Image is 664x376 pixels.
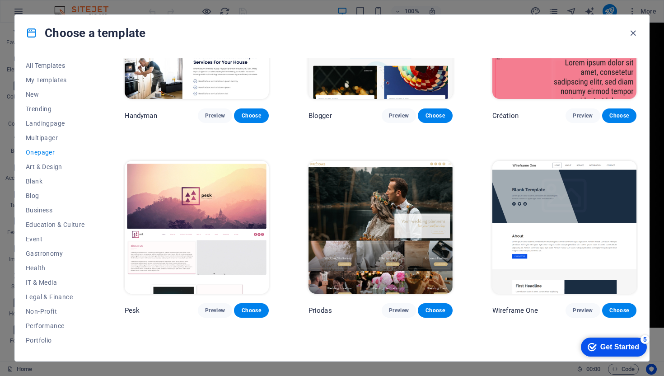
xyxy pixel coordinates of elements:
span: Performance [26,322,85,329]
button: Multipager [26,131,85,145]
button: Performance [26,319,85,333]
span: Business [26,207,85,214]
span: Choose [241,112,261,119]
span: Preview [573,307,593,314]
button: Preview [566,303,600,318]
p: Création [492,111,519,120]
button: Trending [26,102,85,116]
p: Blogger [309,111,332,120]
button: Business [26,203,85,217]
button: Choose [234,108,268,123]
button: New [26,87,85,102]
p: Handyman [125,111,157,120]
span: Trending [26,105,85,113]
span: New [26,91,85,98]
button: Choose [418,108,452,123]
span: Legal & Finance [26,293,85,301]
span: Onepager [26,149,85,156]
button: Onepager [26,145,85,160]
img: Priodas [309,161,453,294]
span: Preview [573,112,593,119]
h4: Choose a template [26,26,145,40]
button: Legal & Finance [26,290,85,304]
a: × [120,2,124,9]
span: Choose [609,112,629,119]
button: Preview [566,108,600,123]
span: Choose [609,307,629,314]
button: Health [26,261,85,275]
button: Choose [602,303,636,318]
button: Portfolio [26,333,85,348]
span: Choose [425,307,445,314]
span: Portfolio [26,337,85,344]
img: Wireframe One [492,161,636,294]
span: Preview [205,112,225,119]
span: Choose [425,112,445,119]
span: Multipager [26,134,85,141]
span: Preview [389,307,409,314]
span: My Templates [26,76,85,84]
button: Blank [26,174,85,188]
button: My Templates [26,73,85,87]
p: Wireframe One [492,306,538,315]
button: Landingpage [26,116,85,131]
div: Close tooltip [120,0,124,10]
button: Preview [382,303,416,318]
button: Gastronomy [26,246,85,261]
button: All Templates [26,58,85,73]
span: Landingpage [26,120,85,127]
p: Pesk [125,306,140,315]
span: Blog [26,192,85,199]
button: Preview [198,303,232,318]
span: Choose [241,307,261,314]
img: Pesk [125,161,269,294]
div: Get Started [27,10,65,18]
button: Preview [198,108,232,123]
span: Blank [26,178,85,185]
span: All Templates [26,62,85,69]
span: Health [26,264,85,272]
span: Gastronomy [26,250,85,257]
button: Services [26,348,85,362]
span: Art & Design [26,163,85,170]
button: Non-Profit [26,304,85,319]
span: Education & Culture [26,221,85,228]
span: Event [26,235,85,243]
p: Priodas [309,306,332,315]
button: Blog [26,188,85,203]
a: Next [99,53,124,66]
button: Choose [418,303,452,318]
strong: WYSIWYG Website Editor [12,6,89,14]
button: Choose [234,303,268,318]
span: Non-Profit [26,308,85,315]
button: Preview [382,108,416,123]
button: Education & Culture [26,217,85,232]
div: 5 [67,2,76,11]
button: Choose [602,108,636,123]
span: IT & Media [26,279,85,286]
span: Preview [205,307,225,314]
button: Event [26,232,85,246]
button: Art & Design [26,160,85,174]
p: Simply drag and drop elements into the editor. Double-click elements to edit or right-click for m... [12,20,124,51]
button: IT & Media [26,275,85,290]
span: Preview [389,112,409,119]
div: Get Started 5 items remaining, 0% complete [7,5,73,23]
